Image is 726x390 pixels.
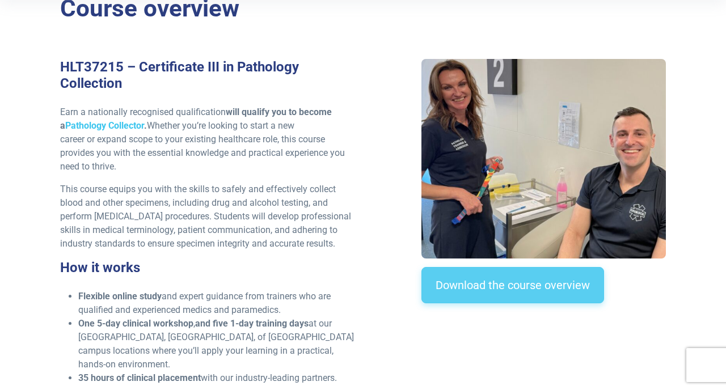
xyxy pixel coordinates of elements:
[78,290,356,317] li: and expert guidance from trainers who are qualified and experienced medics and paramedics.
[195,318,309,329] strong: and five 1-day training days
[78,371,356,385] li: with our industry-leading partners.
[60,59,356,92] h3: HLT37215 – Certificate III in Pathology Collection
[65,120,144,131] a: Pathology Collector
[60,107,332,131] strong: will qualify you to become a .
[60,260,356,276] h3: How it works
[78,317,356,371] li: , at our [GEOGRAPHIC_DATA], [GEOGRAPHIC_DATA], of [GEOGRAPHIC_DATA] campus locations where you’ll...
[60,105,356,173] p: Earn a nationally recognised qualification Whether you’re looking to start a new career or expand...
[60,183,356,251] p: This course equips you with the skills to safely and effectively collect blood and other specimen...
[78,291,162,302] strong: Flexible online study
[421,267,604,303] a: Download the course overview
